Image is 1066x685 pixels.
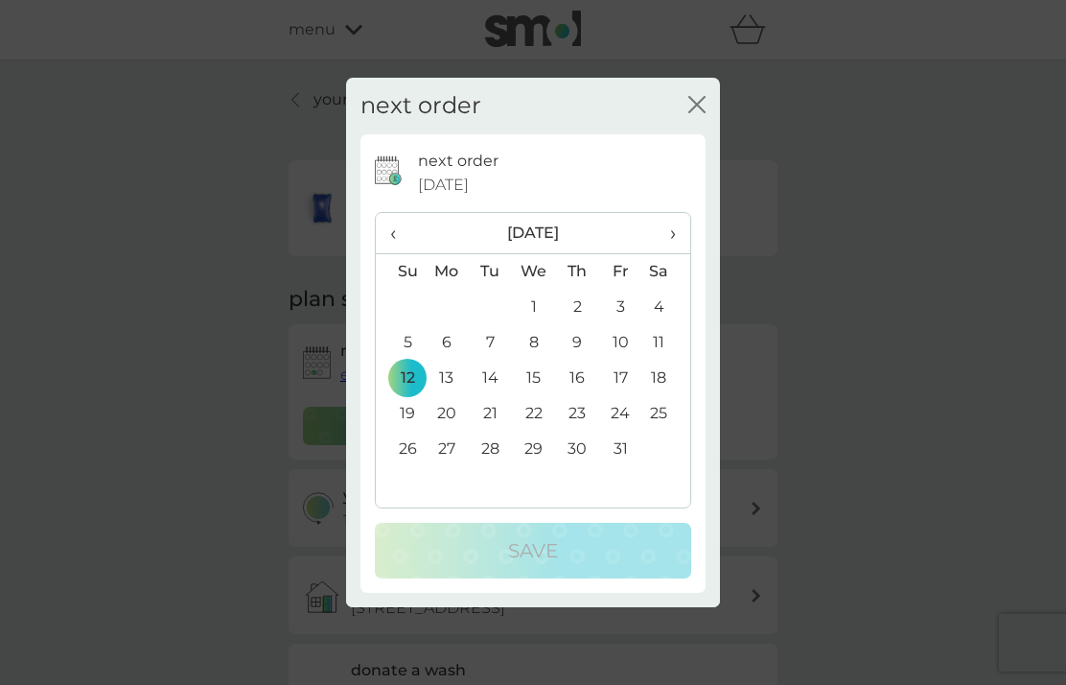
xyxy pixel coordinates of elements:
td: 7 [469,325,512,361]
td: 11 [642,325,690,361]
td: 14 [469,361,512,396]
p: Save [508,535,558,566]
td: 18 [642,361,690,396]
th: Tu [469,253,512,290]
th: Sa [642,253,690,290]
button: Save [375,523,691,579]
td: 10 [599,325,642,361]
td: 29 [512,432,556,467]
td: 16 [556,361,599,396]
td: 20 [425,396,469,432]
th: We [512,253,556,290]
th: Fr [599,253,642,290]
span: › [657,213,676,253]
td: 22 [512,396,556,432]
td: 28 [469,432,512,467]
td: 5 [376,325,425,361]
td: 25 [642,396,690,432]
td: 12 [376,361,425,396]
td: 26 [376,432,425,467]
td: 27 [425,432,469,467]
td: 21 [469,396,512,432]
td: 19 [376,396,425,432]
td: 3 [599,290,642,325]
td: 17 [599,361,642,396]
td: 31 [599,432,642,467]
p: next order [418,149,498,174]
td: 9 [556,325,599,361]
h2: next order [360,92,481,120]
td: 30 [556,432,599,467]
th: Su [376,253,425,290]
td: 15 [512,361,556,396]
td: 13 [425,361,469,396]
td: 1 [512,290,556,325]
td: 8 [512,325,556,361]
th: Mo [425,253,469,290]
span: ‹ [390,213,410,253]
button: close [688,96,706,116]
span: [DATE] [418,173,469,198]
td: 4 [642,290,690,325]
td: 24 [599,396,642,432]
th: Th [556,253,599,290]
td: 23 [556,396,599,432]
td: 2 [556,290,599,325]
th: [DATE] [425,213,642,254]
td: 6 [425,325,469,361]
